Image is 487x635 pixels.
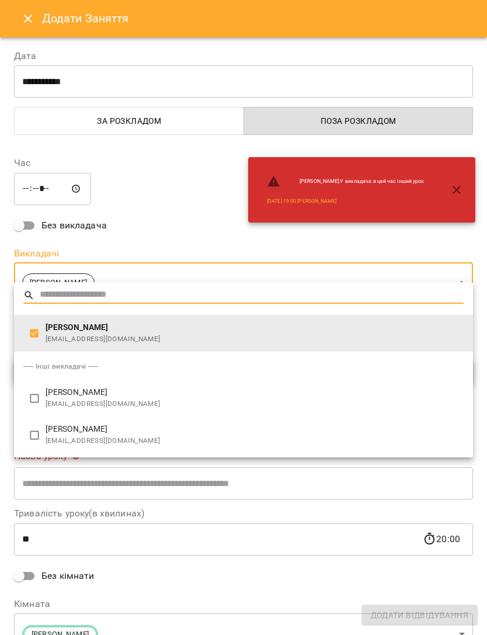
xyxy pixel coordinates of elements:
[267,197,336,205] a: [DATE] 19:00 [PERSON_NAME]
[46,387,464,398] span: [PERSON_NAME]
[258,170,433,193] li: [PERSON_NAME] : У викладача в цей час інший урок
[46,398,464,410] span: [EMAIL_ADDRESS][DOMAIN_NAME]
[46,334,464,345] span: [EMAIL_ADDRESS][DOMAIN_NAME]
[23,362,98,370] span: ── Інші викладачі ──
[46,435,464,447] span: [EMAIL_ADDRESS][DOMAIN_NAME]
[46,424,464,435] span: [PERSON_NAME]
[46,322,464,334] span: [PERSON_NAME]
